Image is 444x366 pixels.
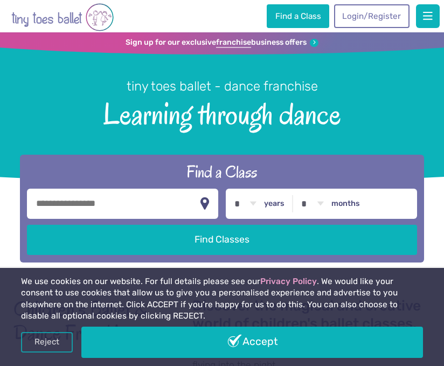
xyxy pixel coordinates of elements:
a: Privacy Policy [260,277,317,286]
small: tiny toes ballet - dance franchise [127,79,318,94]
a: Login/Register [334,4,410,28]
h2: Find a Class [27,161,417,183]
button: Find Classes [27,225,417,255]
img: tiny toes ballet [11,2,114,32]
a: Find a Class [267,4,329,28]
strong: franchise [216,38,251,48]
a: Reject [21,332,73,353]
label: months [331,199,360,209]
a: Sign up for our exclusivefranchisebusiness offers [126,38,318,48]
label: years [264,199,285,209]
span: Learning through dance [16,95,428,131]
a: Accept [81,327,423,358]
p: We use cookies on our website. For full details please see our . We would like your consent to us... [21,276,423,322]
